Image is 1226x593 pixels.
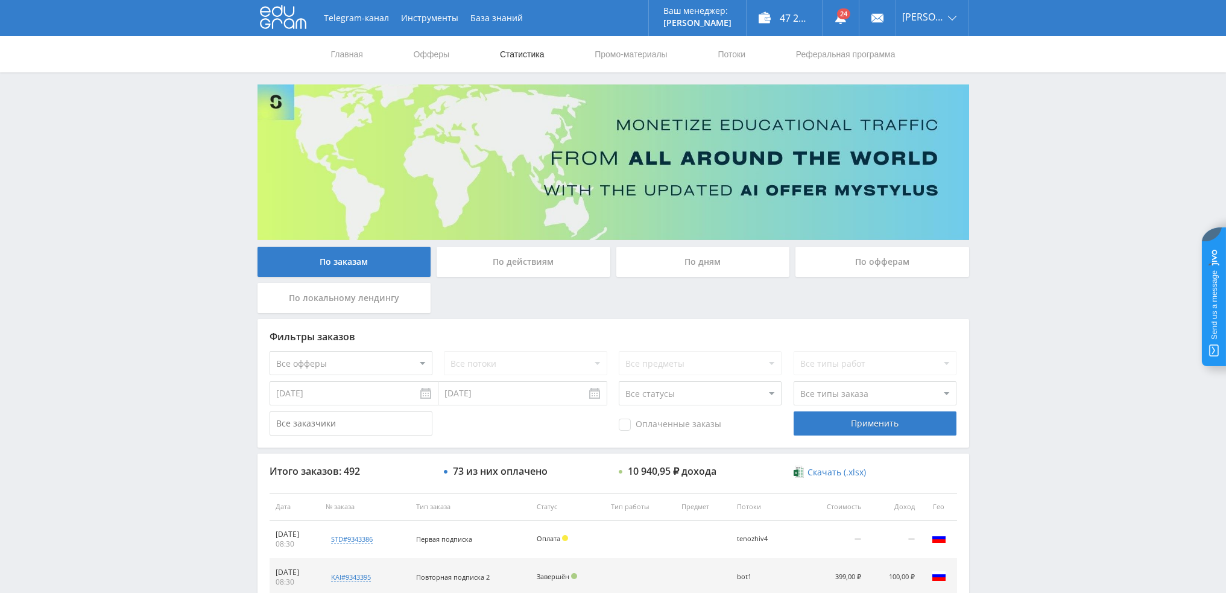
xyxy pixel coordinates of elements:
div: Применить [794,411,956,436]
a: Промо-материалы [593,36,668,72]
img: rus.png [932,531,946,545]
div: 73 из них оплачено [453,466,548,477]
div: [DATE] [276,568,314,577]
div: kai#9343395 [331,572,371,582]
div: std#9343386 [331,534,373,544]
img: rus.png [932,569,946,583]
span: Первая подписка [416,534,472,544]
span: Скачать (.xlsx) [807,468,866,477]
div: По заказам [258,247,431,277]
div: Фильтры заказов [270,331,957,342]
div: tenozhiv4 [737,535,791,543]
div: bot1 [737,573,791,581]
p: [PERSON_NAME] [663,18,731,28]
th: Тип заказа [410,493,531,521]
a: Статистика [499,36,546,72]
div: 08:30 [276,577,314,587]
div: По действиям [437,247,610,277]
td: — [801,521,867,559]
p: Ваш менеджер: [663,6,731,16]
th: Дата [270,493,320,521]
a: Главная [330,36,364,72]
div: 10 940,95 ₽ дохода [628,466,716,477]
div: По локальному лендингу [258,283,431,313]
div: 08:30 [276,539,314,549]
th: Стоимость [801,493,867,521]
span: Оплата [537,534,560,543]
a: Скачать (.xlsx) [794,466,866,478]
div: По дням [616,247,790,277]
img: xlsx [794,466,804,478]
a: Реферальная программа [795,36,897,72]
th: Гео [921,493,957,521]
th: Предмет [675,493,731,521]
div: По офферам [795,247,969,277]
th: Статус [531,493,604,521]
th: Тип работы [605,493,675,521]
div: Итого заказов: 492 [270,466,432,477]
span: Повторная подписка 2 [416,572,490,582]
th: № заказа [320,493,411,521]
div: [DATE] [276,530,314,539]
th: Доход [867,493,921,521]
input: Все заказчики [270,411,432,436]
span: Подтвержден [571,573,577,579]
a: Офферы [412,36,451,72]
span: Завершён [537,572,569,581]
td: — [867,521,921,559]
a: Потоки [716,36,747,72]
span: Холд [562,535,568,541]
img: Banner [258,84,969,240]
th: Потоки [731,493,801,521]
span: [PERSON_NAME] [902,12,944,22]
span: Оплаченные заказы [619,419,721,431]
